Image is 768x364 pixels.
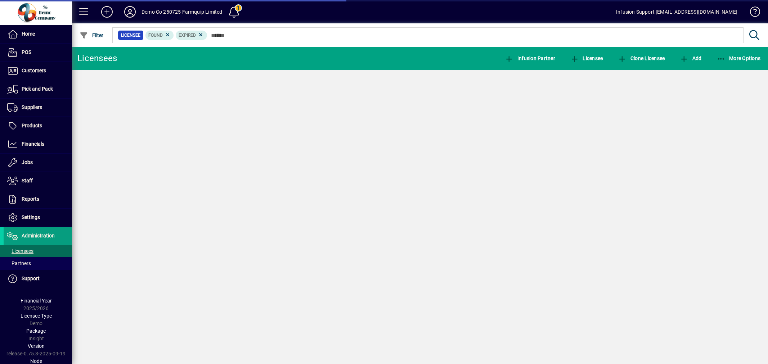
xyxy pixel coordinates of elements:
span: Reports [22,196,39,202]
span: Node [30,358,42,364]
span: Suppliers [22,104,42,110]
span: Version [28,343,45,349]
span: Settings [22,214,40,220]
mat-chip: Found Status: Found [145,31,174,40]
span: Administration [22,233,55,238]
div: Demo Co 250725 Farmquip Limited [142,6,222,18]
span: Licensees [7,248,33,254]
a: Customers [4,62,72,80]
button: Profile [118,5,142,18]
span: Partners [7,260,31,266]
span: Add [680,55,701,61]
span: Jobs [22,159,33,165]
span: Expired [179,33,196,38]
a: Suppliers [4,99,72,117]
span: Customers [22,68,46,73]
a: Staff [4,172,72,190]
span: Pick and Pack [22,86,53,92]
span: Package [26,328,46,334]
span: Staff [22,178,33,183]
span: Financials [22,141,44,147]
a: Reports [4,190,72,208]
a: POS [4,44,72,62]
span: Financial Year [21,298,52,304]
div: Infusion Support [EMAIL_ADDRESS][DOMAIN_NAME] [616,6,737,18]
button: Clone Licensee [616,52,666,65]
button: Add [95,5,118,18]
button: Licensee [569,52,605,65]
a: Settings [4,209,72,227]
div: Licensees [77,53,117,64]
span: Filter [80,32,104,38]
span: Support [22,276,40,281]
a: Support [4,270,72,288]
span: Products [22,123,42,128]
span: Clone Licensee [618,55,665,61]
a: Licensees [4,245,72,257]
span: POS [22,49,31,55]
span: Infusion Partner [505,55,555,61]
button: More Options [715,52,763,65]
a: Partners [4,257,72,269]
a: Products [4,117,72,135]
a: Pick and Pack [4,80,72,98]
span: Found [148,33,163,38]
span: Home [22,31,35,37]
a: Jobs [4,154,72,172]
mat-chip: Expiry status: Expired [176,31,207,40]
a: Knowledge Base [745,1,759,25]
span: Licensee [121,32,140,39]
span: Licensee [570,55,603,61]
a: Home [4,25,72,43]
button: Filter [78,29,105,42]
button: Add [678,52,703,65]
span: More Options [717,55,761,61]
span: Licensee Type [21,313,52,319]
button: Infusion Partner [503,52,557,65]
a: Financials [4,135,72,153]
